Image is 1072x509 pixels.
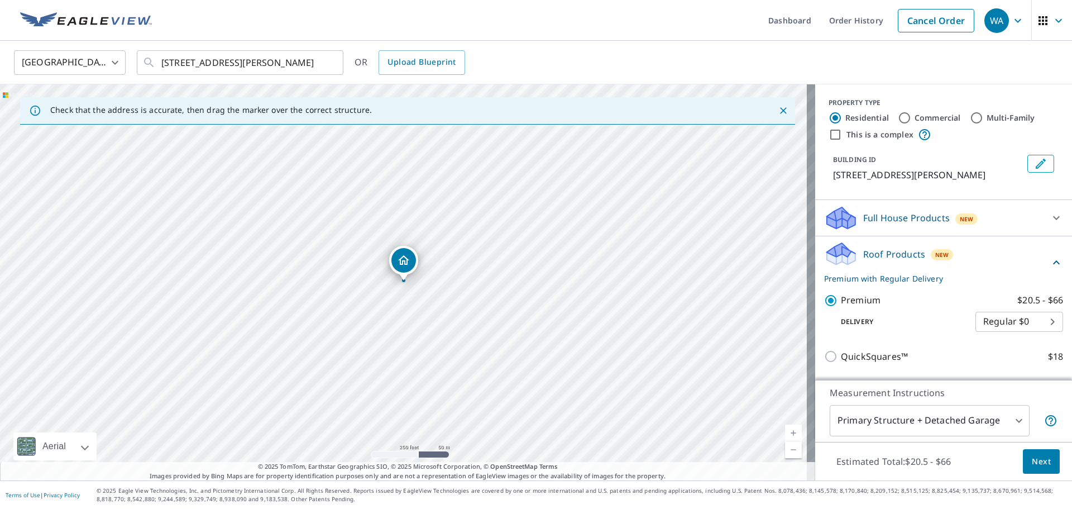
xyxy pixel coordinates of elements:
[915,112,961,123] label: Commercial
[387,55,456,69] span: Upload Blueprint
[355,50,465,75] div: OR
[863,248,925,261] p: Roof Products
[1044,414,1057,427] span: Your report will include the primary structure and a detached garage if one exists.
[6,492,80,498] p: |
[389,246,418,280] div: Dropped pin, building 1, Residential property, 1720 Holsapple Rd Richmond, IN 47374
[827,449,960,474] p: Estimated Total: $20.5 - $66
[898,9,974,32] a: Cancel Order
[863,211,950,225] p: Full House Products
[824,273,1050,284] p: Premium with Regular Delivery
[841,350,908,364] p: QuickSquares™
[824,204,1063,231] div: Full House ProductsNew
[39,432,69,460] div: Aerial
[975,306,1063,337] div: Regular $0
[829,98,1059,108] div: PROPERTY TYPE
[824,241,1063,284] div: Roof ProductsNewPremium with Regular Delivery
[1032,455,1051,469] span: Next
[379,50,465,75] a: Upload Blueprint
[830,386,1057,399] p: Measurement Instructions
[258,462,558,472] span: © 2025 TomTom, Earthstar Geographics SIO, © 2025 Microsoft Corporation, ©
[44,491,80,499] a: Privacy Policy
[841,293,880,307] p: Premium
[490,462,537,470] a: OpenStreetMap
[935,250,949,259] span: New
[776,103,791,118] button: Close
[984,8,1009,33] div: WA
[1017,293,1063,307] p: $20.5 - $66
[785,425,802,441] a: Current Level 17, Zoom In
[960,215,974,223] span: New
[824,317,975,327] p: Delivery
[161,47,320,78] input: Search by address or latitude-longitude
[50,105,372,115] p: Check that the address is accurate, then drag the marker over the correct structure.
[1048,350,1063,364] p: $18
[785,441,802,458] a: Current Level 17, Zoom Out
[1027,155,1054,173] button: Edit building 1
[539,462,558,470] a: Terms
[14,47,126,78] div: [GEOGRAPHIC_DATA]
[845,112,889,123] label: Residential
[833,155,876,164] p: BUILDING ID
[830,405,1030,436] div: Primary Structure + Detached Garage
[6,491,40,499] a: Terms of Use
[1023,449,1060,474] button: Next
[846,129,913,140] label: This is a complex
[833,168,1023,182] p: [STREET_ADDRESS][PERSON_NAME]
[97,487,1066,503] p: © 2025 Eagle View Technologies, Inc. and Pictometry International Corp. All Rights Reserved. Repo...
[987,112,1035,123] label: Multi-Family
[20,12,152,29] img: EV Logo
[13,432,97,460] div: Aerial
